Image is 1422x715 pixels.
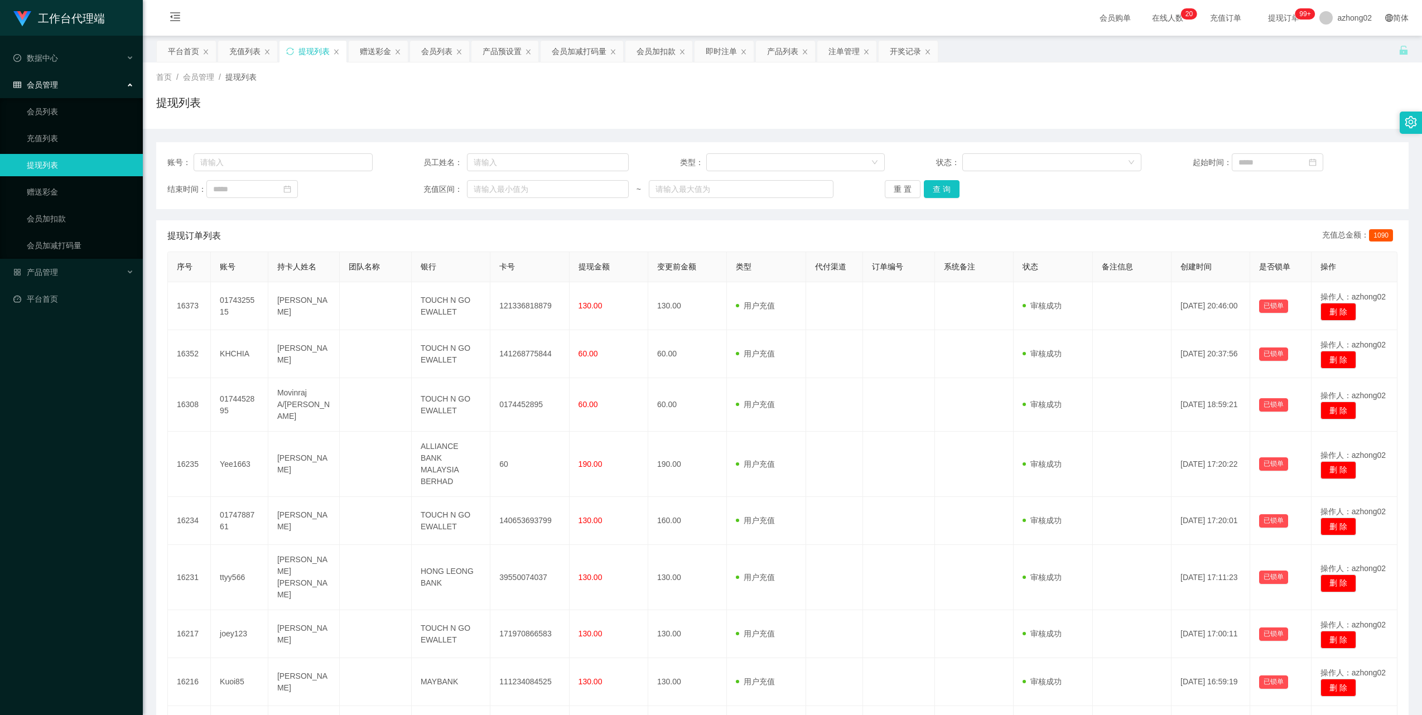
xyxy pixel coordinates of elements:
td: 0174788761 [211,497,268,545]
input: 请输入 [467,153,629,171]
input: 请输入 [194,153,373,171]
td: 111234084525 [490,658,569,706]
td: [PERSON_NAME] [268,330,340,378]
input: 请输入最小值为 [467,180,629,198]
span: 1090 [1369,229,1393,241]
span: 用户充值 [736,629,775,638]
span: 用户充值 [736,349,775,358]
span: 审核成功 [1023,629,1062,638]
i: 图标: close [802,49,808,55]
span: 账号 [220,262,235,271]
a: 会员列表 [27,100,134,123]
td: [PERSON_NAME] [268,497,340,545]
td: TOUCH N GO EWALLET [412,378,490,432]
td: TOUCH N GO EWALLET [412,497,490,545]
span: 产品管理 [13,268,58,277]
td: 16352 [168,330,211,378]
td: 130.00 [648,545,727,610]
span: / [219,73,221,81]
i: 图标: close [740,49,747,55]
td: 60 [490,432,569,497]
td: [DATE] 17:20:22 [1172,432,1250,497]
button: 已锁单 [1259,299,1288,313]
td: 16231 [168,545,211,610]
span: 用户充值 [736,460,775,468]
span: 审核成功 [1023,516,1062,525]
span: 130.00 [579,573,602,582]
span: 类型 [736,262,751,271]
span: 审核成功 [1023,400,1062,409]
td: 141268775844 [490,330,569,378]
i: 图标: close [203,49,209,55]
i: 图标: down [871,159,878,167]
a: 提现列表 [27,154,134,176]
button: 查 询 [924,180,960,198]
td: 190.00 [648,432,727,497]
span: 用户充值 [736,301,775,310]
h1: 工作台代理端 [38,1,105,36]
span: 提现订单列表 [167,229,221,243]
a: 赠送彩金 [27,181,134,203]
td: [DATE] 20:37:56 [1172,330,1250,378]
td: [DATE] 16:59:19 [1172,658,1250,706]
td: [PERSON_NAME] [PERSON_NAME] [268,545,340,610]
div: 平台首页 [168,41,199,62]
div: 开奖记录 [890,41,921,62]
span: 在线人数 [1146,14,1189,22]
td: 60.00 [648,330,727,378]
button: 删 除 [1320,461,1356,479]
span: 用户充值 [736,573,775,582]
span: 130.00 [579,301,602,310]
a: 图标: dashboard平台首页 [13,288,134,310]
i: 图标: close [525,49,532,55]
button: 删 除 [1320,518,1356,535]
button: 重 置 [885,180,920,198]
button: 已锁单 [1259,675,1288,689]
span: 数据中心 [13,54,58,62]
td: 16217 [168,610,211,658]
td: 0174325515 [211,282,268,330]
td: [DATE] 17:20:01 [1172,497,1250,545]
td: 121336818879 [490,282,569,330]
span: 60.00 [579,400,598,409]
span: 首页 [156,73,172,81]
span: 持卡人姓名 [277,262,316,271]
div: 产品列表 [767,41,798,62]
span: 序号 [177,262,192,271]
span: 操作人：azhong02 [1320,564,1386,573]
td: 130.00 [648,658,727,706]
i: 图标: sync [286,47,294,55]
button: 删 除 [1320,574,1356,592]
span: 团队名称 [349,262,380,271]
td: ttyy566 [211,545,268,610]
input: 请输入最大值为 [649,180,834,198]
td: 16235 [168,432,211,497]
span: 提现金额 [579,262,610,271]
i: 图标: close [394,49,401,55]
span: 订单编号 [872,262,903,271]
a: 会员加扣款 [27,207,134,230]
button: 已锁单 [1259,398,1288,412]
td: Yee1663 [211,432,268,497]
button: 已锁单 [1259,457,1288,471]
div: 赠送彩金 [360,41,391,62]
i: 图标: close [679,49,686,55]
div: 会员加扣款 [637,41,676,62]
button: 已锁单 [1259,627,1288,641]
i: 图标: setting [1405,116,1417,128]
span: 充值区间： [423,183,466,195]
span: 审核成功 [1023,301,1062,310]
i: 图标: appstore-o [13,268,21,276]
div: 会员加减打码量 [552,41,606,62]
td: [PERSON_NAME] [268,610,340,658]
td: [DATE] 20:46:00 [1172,282,1250,330]
span: 创建时间 [1180,262,1212,271]
sup: 942 [1295,8,1315,20]
span: 结束时间： [167,183,206,195]
td: TOUCH N GO EWALLET [412,282,490,330]
td: 16216 [168,658,211,706]
td: joey123 [211,610,268,658]
span: ~ [629,183,649,195]
span: 会员管理 [13,80,58,89]
td: 171970866583 [490,610,569,658]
